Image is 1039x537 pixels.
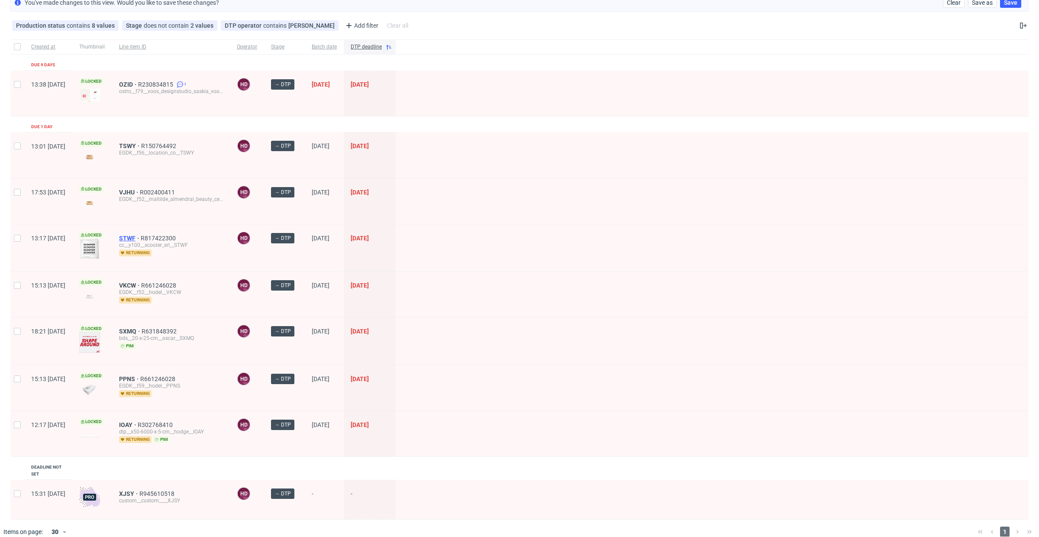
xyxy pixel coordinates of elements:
[138,81,175,88] a: R230834815
[312,43,337,51] span: Batch date
[31,490,65,497] span: 15:31 [DATE]
[312,142,329,149] span: [DATE]
[141,282,178,289] a: R661246028
[351,328,369,335] span: [DATE]
[238,232,250,244] figcaption: HD
[79,78,103,85] span: Locked
[31,282,65,289] span: 15:13 [DATE]
[184,81,187,88] span: 1
[138,421,174,428] a: R302768410
[274,81,291,88] span: → DTP
[238,279,250,291] figcaption: HD
[79,279,103,286] span: Locked
[119,343,136,349] span: pim
[140,375,177,382] a: R661246028
[274,188,291,196] span: → DTP
[351,421,369,428] span: [DATE]
[79,89,100,101] img: version_two_editor_design.png
[274,327,291,335] span: → DTP
[31,235,65,242] span: 13:17 [DATE]
[119,490,139,497] a: XJSY
[238,78,250,91] figcaption: HD
[351,43,382,51] span: DTP deadline
[119,428,223,435] div: dlp__x50-6000-x-5-cm__hodge__IOAY
[238,186,250,198] figcaption: HD
[238,488,250,500] figcaption: HD
[288,22,335,29] div: [PERSON_NAME]
[238,419,250,431] figcaption: HD
[79,434,100,437] img: version_two_editor_design.png
[274,375,291,383] span: → DTP
[190,22,213,29] div: 2 values
[312,328,329,335] span: [DATE]
[351,375,369,382] span: [DATE]
[119,235,141,242] span: STWF
[79,140,103,147] span: Locked
[142,328,178,335] a: R631848392
[119,497,223,504] div: custom__custom____XJSY
[3,527,43,536] span: Items on page:
[312,282,329,289] span: [DATE]
[141,235,177,242] a: R817422300
[119,297,152,304] span: returning
[79,487,100,508] img: pro-icon.017ec5509f39f3e742e3.png
[119,375,140,382] a: PPNS
[119,289,223,296] div: EGDK__f52__hodel__VKCW
[79,418,103,425] span: Locked
[31,464,65,478] div: Deadline not set
[119,142,141,149] span: TSWY
[342,19,380,32] div: Add filter
[126,22,144,29] span: Stage
[238,325,250,337] figcaption: HD
[79,325,103,332] span: Locked
[31,81,65,88] span: 13:38 [DATE]
[351,189,369,196] span: [DATE]
[31,328,65,335] span: 18:21 [DATE]
[119,196,223,203] div: EGDK__f52__maltilde_almendral_beauty_center__VJHU
[16,22,67,29] span: Production status
[79,239,100,259] img: version_two_editor_design
[271,43,298,51] span: Stage
[274,142,291,150] span: → DTP
[79,151,100,163] img: version_two_editor_design
[351,235,369,242] span: [DATE]
[274,421,291,429] span: → DTP
[351,81,369,88] span: [DATE]
[119,436,152,443] span: returning
[119,335,223,342] div: bds__20-x-25-cm__oscar__SXMQ
[31,375,65,382] span: 15:13 [DATE]
[119,189,140,196] a: VJHU
[92,22,115,29] div: 8 values
[225,22,263,29] span: DTP operator
[79,197,100,209] img: version_two_editor_design.png
[351,142,369,149] span: [DATE]
[67,22,92,29] span: contains
[31,189,65,196] span: 17:53 [DATE]
[31,143,65,150] span: 13:01 [DATE]
[140,189,177,196] span: R002400411
[139,490,176,497] a: R945610518
[238,140,250,152] figcaption: HD
[79,291,100,302] img: version_two_editor_design
[31,421,65,428] span: 12:17 [DATE]
[119,421,138,428] a: IOAY
[351,282,369,289] span: [DATE]
[263,22,288,29] span: contains
[79,372,103,379] span: Locked
[79,43,105,51] span: Thumbnail
[312,235,329,242] span: [DATE]
[119,282,141,289] a: VKCW
[119,249,152,256] span: returning
[119,88,223,95] div: ostro__f79__voos_designstudio_saskia_voos__OZID
[31,123,52,130] div: Due 1 day
[141,142,178,149] a: R150764492
[31,43,65,51] span: Created at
